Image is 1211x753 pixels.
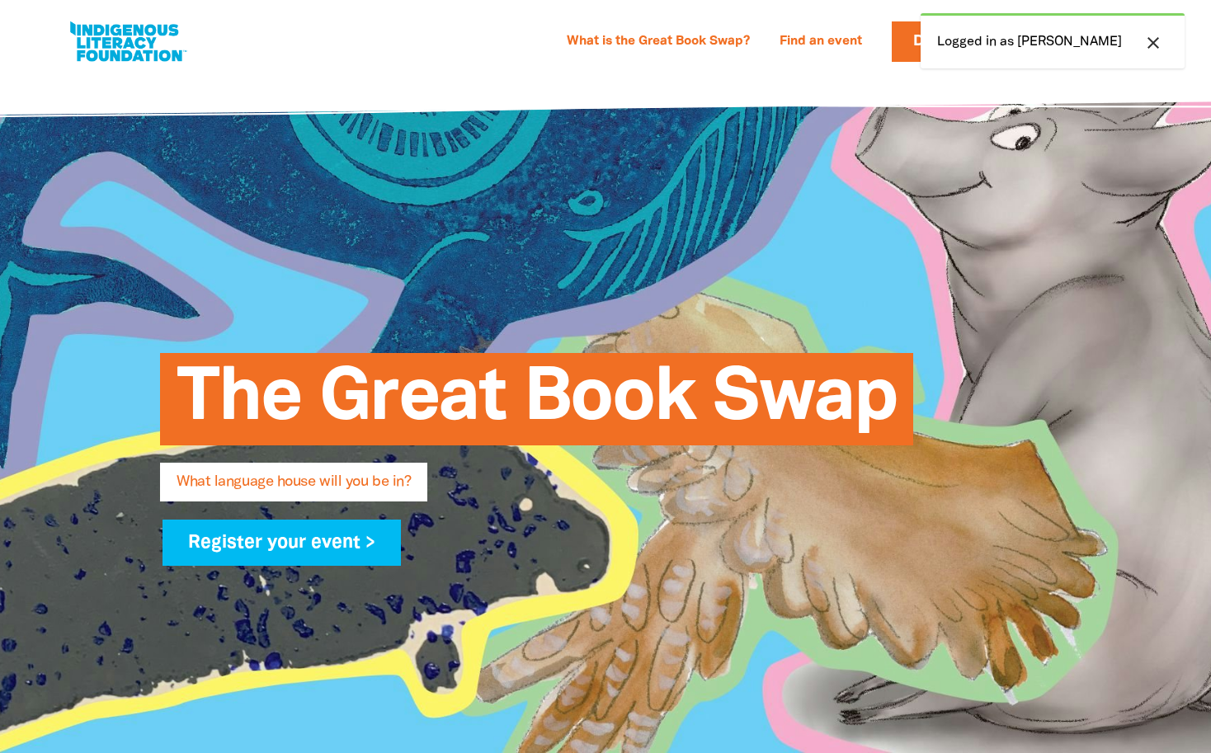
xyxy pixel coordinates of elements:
[770,29,872,55] a: Find an event
[177,365,897,445] span: The Great Book Swap
[1138,32,1168,54] button: close
[163,520,401,566] a: Register your event >
[892,21,996,62] a: Donate
[1143,33,1163,53] i: close
[557,29,760,55] a: What is the Great Book Swap?
[921,13,1185,68] div: Logged in as [PERSON_NAME]
[177,475,411,501] span: What language house will you be in?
